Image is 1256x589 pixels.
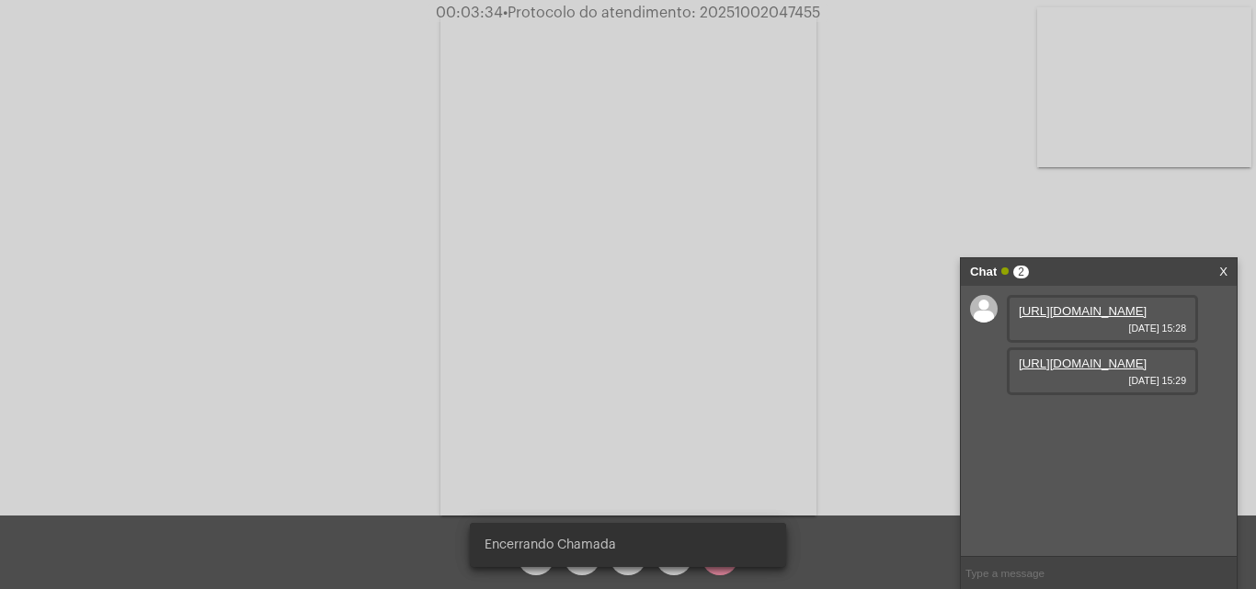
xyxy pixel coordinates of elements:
[485,536,616,554] span: Encerrando Chamada
[1001,267,1009,275] span: Online
[1019,375,1186,386] span: [DATE] 15:29
[1019,323,1186,334] span: [DATE] 15:28
[1019,304,1147,318] a: [URL][DOMAIN_NAME]
[970,258,997,286] strong: Chat
[1013,266,1029,278] span: 2
[503,6,508,20] span: •
[436,6,503,20] span: 00:03:34
[1219,258,1227,286] a: X
[503,6,820,20] span: Protocolo do atendimento: 20251002047455
[1019,357,1147,370] a: [URL][DOMAIN_NAME]
[961,557,1237,589] input: Type a message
